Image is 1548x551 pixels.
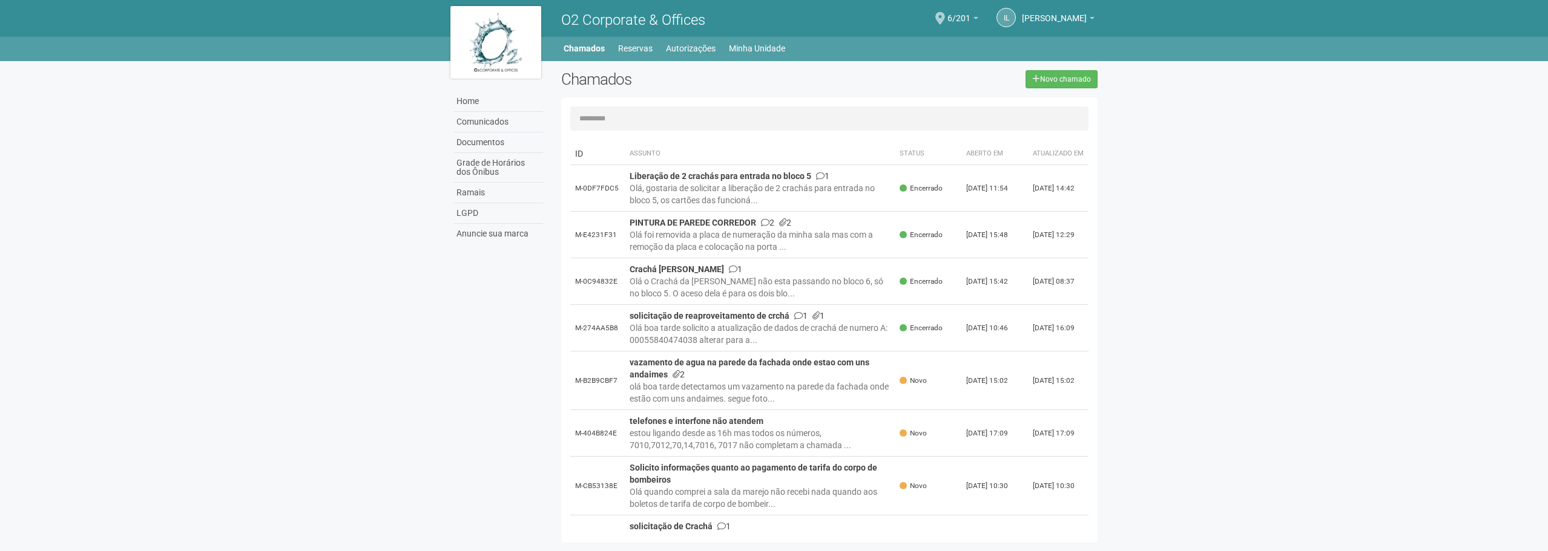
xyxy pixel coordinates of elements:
span: Encerrado [900,183,943,194]
td: [DATE] 10:30 [1028,457,1089,515]
a: Autorizações [666,40,716,57]
div: Olá boa tarde solicito a atualização de dados de crachá de numero A: 00055840474038 alterar para ... [630,322,891,346]
div: Olá quando comprei a sala da marejo não recebi nada quando aos boletos de tarifa de corpo de bomb... [630,486,891,510]
td: [DATE] 10:46 [961,305,1028,351]
td: [DATE] 15:48 [961,212,1028,258]
td: [DATE] 15:42 [961,258,1028,305]
td: [DATE] 17:09 [1028,410,1089,457]
div: Olá o Crachá da [PERSON_NAME] não esta passando no bloco 6, só no bloco 5. O aceso dela é para os... [630,275,891,299]
span: 1 [794,311,808,321]
span: 1 [729,264,742,274]
td: M-404B824E [570,410,625,457]
a: LGPD [453,203,543,224]
span: O2 Corporate & Offices [561,11,705,28]
span: 6/201 [947,2,970,23]
th: Atualizado em [1028,143,1089,165]
a: 6/201 [947,15,978,25]
td: M-0C94832E [570,258,625,305]
a: Reservas [618,40,653,57]
td: [DATE] 17:09 [961,410,1028,457]
a: [PERSON_NAME] [1022,15,1095,25]
td: [DATE] 14:42 [1028,165,1089,212]
td: [DATE] 12:29 [1028,212,1089,258]
a: Documentos [453,132,543,153]
a: Novo chamado [1026,70,1098,88]
a: IL [996,8,1016,27]
span: Novo [900,428,927,439]
img: logo.jpg [450,6,541,79]
td: [DATE] 15:02 [961,351,1028,410]
a: Home [453,91,543,112]
a: Anuncie sua marca [453,224,543,244]
h2: Chamados [561,70,774,88]
a: Chamados [564,40,605,57]
td: [DATE] 15:02 [1028,351,1089,410]
strong: solicitação de reaproveitamento de crchá [630,311,789,321]
th: Aberto em [961,143,1028,165]
strong: solicitação de Crachá [630,521,713,531]
span: 2 [779,218,791,227]
td: [DATE] 08:37 [1028,258,1089,305]
td: M-B2B9CBF7 [570,351,625,410]
td: M-274AA5B8 [570,305,625,351]
span: 1 [812,311,825,321]
span: Encerrado [900,533,943,544]
div: estou ligando desde as 16h mas todos os números, 7010,7012,70,14,7016, 7017 não completam a chama... [630,427,891,451]
span: Novo [900,481,927,491]
div: Olá foi removida a placa de numeração da minha sala mas com a remoção da placa e colocação na por... [630,229,891,253]
strong: vazamento de agua na parede da fachada onde estao com uns andaimes [630,357,869,379]
div: olá boa tarde detectamos um vazamento na parede da fachada onde estão com uns andaimes. segue fot... [630,380,891,405]
td: ID [570,143,625,165]
span: 2 [673,370,685,379]
span: Encerrado [900,230,943,240]
span: Encerrado [900,323,943,333]
td: [DATE] 16:09 [1028,305,1089,351]
strong: Liberação de 2 crachás para entrada no bloco 5 [630,171,811,181]
strong: Crachá [PERSON_NAME] [630,264,724,274]
th: Status [895,143,961,165]
a: Minha Unidade [729,40,785,57]
td: [DATE] 11:54 [961,165,1028,212]
span: Encerrado [900,276,943,287]
a: Ramais [453,183,543,203]
a: Grade de Horários dos Ônibus [453,153,543,183]
td: M-CB53138E [570,457,625,515]
span: 2 [761,218,774,227]
span: 1 [717,521,731,531]
div: Olá, gostaria de solicitar a liberação de 2 crachás para entrada no bloco 5, os cartões das funci... [630,182,891,206]
td: M-0DF7FDC5 [570,165,625,212]
strong: PINTURA DE PAREDE CORREDOR [630,218,756,227]
span: Novo [900,376,927,386]
th: Assunto [625,143,895,165]
strong: telefones e interfone não atendem [630,416,763,426]
td: [DATE] 10:30 [961,457,1028,515]
span: 1 [816,171,829,181]
span: Isabela Lavenère Machado Agra [1022,2,1087,23]
strong: Solicito informações quanto ao pagamento de tarifa do corpo de bombeiros [630,463,877,484]
a: Comunicados [453,112,543,132]
td: M-E4231F31 [570,212,625,258]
